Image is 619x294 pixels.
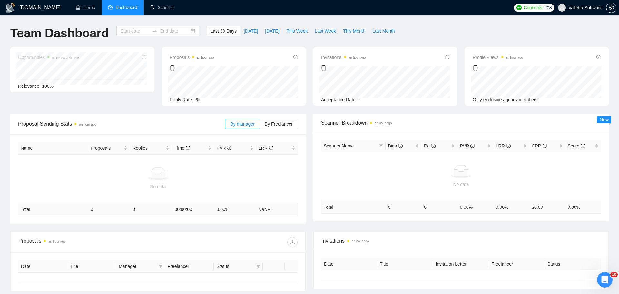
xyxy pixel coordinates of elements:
[116,5,137,10] span: Dashboard
[343,27,365,35] span: This Month
[445,55,449,59] span: info-circle
[265,27,279,35] span: [DATE]
[516,5,522,10] img: upwork-logo.png
[545,4,552,11] span: 208
[42,84,54,89] span: 100%
[174,146,190,151] span: Time
[386,201,421,213] td: 0
[18,260,67,273] th: Date
[352,239,369,243] time: an hour ago
[543,144,547,148] span: info-circle
[565,201,601,213] td: 0.00 %
[230,121,254,127] span: By manager
[532,143,547,148] span: CPR
[311,26,339,36] button: Last Week
[18,84,39,89] span: Relevance
[18,237,158,247] div: Proposals
[160,27,189,35] input: End date
[130,142,172,155] th: Replies
[287,237,298,247] button: download
[460,143,475,148] span: PVR
[424,143,436,148] span: Re
[324,181,598,188] div: No data
[321,237,601,245] span: Invitations
[240,26,261,36] button: [DATE]
[67,260,116,273] th: Title
[369,26,398,36] button: Last Month
[120,27,150,35] input: Start date
[421,201,457,213] td: 0
[398,144,403,148] span: info-circle
[244,27,258,35] span: [DATE]
[378,141,384,151] span: filter
[470,144,475,148] span: info-circle
[283,26,311,36] button: This Week
[388,143,403,148] span: Bids
[88,142,130,155] th: Proposals
[529,201,565,213] td: $ 0.00
[152,28,157,34] span: swap-right
[18,120,225,128] span: Proposal Sending Stats
[130,203,172,216] td: 0
[581,144,585,148] span: info-circle
[610,272,618,277] span: 10
[606,5,616,10] a: setting
[321,258,377,270] th: Date
[473,54,523,61] span: Profile Views
[372,27,395,35] span: Last Month
[227,146,231,150] span: info-circle
[261,26,283,36] button: [DATE]
[606,5,616,10] span: setting
[170,54,214,61] span: Proposals
[172,203,214,216] td: 00:00:00
[433,258,489,270] th: Invitation Letter
[457,201,493,213] td: 0.00 %
[473,62,523,74] div: 0
[293,55,298,59] span: info-circle
[506,144,511,148] span: info-circle
[18,142,88,155] th: Name
[165,260,214,273] th: Freelancer
[91,145,123,152] span: Proposals
[256,264,260,268] span: filter
[259,146,273,151] span: LRR
[339,26,369,36] button: This Month
[108,5,113,10] span: dashboard
[48,240,65,243] time: an hour ago
[214,203,256,216] td: 0.00 %
[152,28,157,34] span: to
[379,144,383,148] span: filter
[600,117,609,122] span: New
[493,201,529,213] td: 0.00 %
[116,260,165,273] th: Manager
[358,97,361,102] span: --
[349,56,366,59] time: an hour ago
[159,264,162,268] span: filter
[489,258,545,270] th: Freelancer
[207,26,240,36] button: Last 30 Days
[496,143,511,148] span: LRR
[545,258,601,270] th: Status
[596,55,601,59] span: info-circle
[431,144,436,148] span: info-circle
[170,62,214,74] div: 0
[157,261,164,271] span: filter
[197,56,214,59] time: an hour ago
[375,121,392,125] time: an hour ago
[321,119,601,127] span: Scanner Breakdown
[133,145,164,152] span: Replies
[256,203,298,216] td: NaN %
[210,27,237,35] span: Last 30 Days
[560,5,564,10] span: user
[288,239,297,245] span: download
[76,5,95,10] a: homeHome
[321,54,366,61] span: Invitations
[194,97,200,102] span: -%
[315,27,336,35] span: Last Week
[186,146,190,150] span: info-circle
[321,62,366,74] div: 0
[321,201,386,213] td: Total
[10,26,109,41] h1: Team Dashboard
[21,183,295,190] div: No data
[5,3,15,13] img: logo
